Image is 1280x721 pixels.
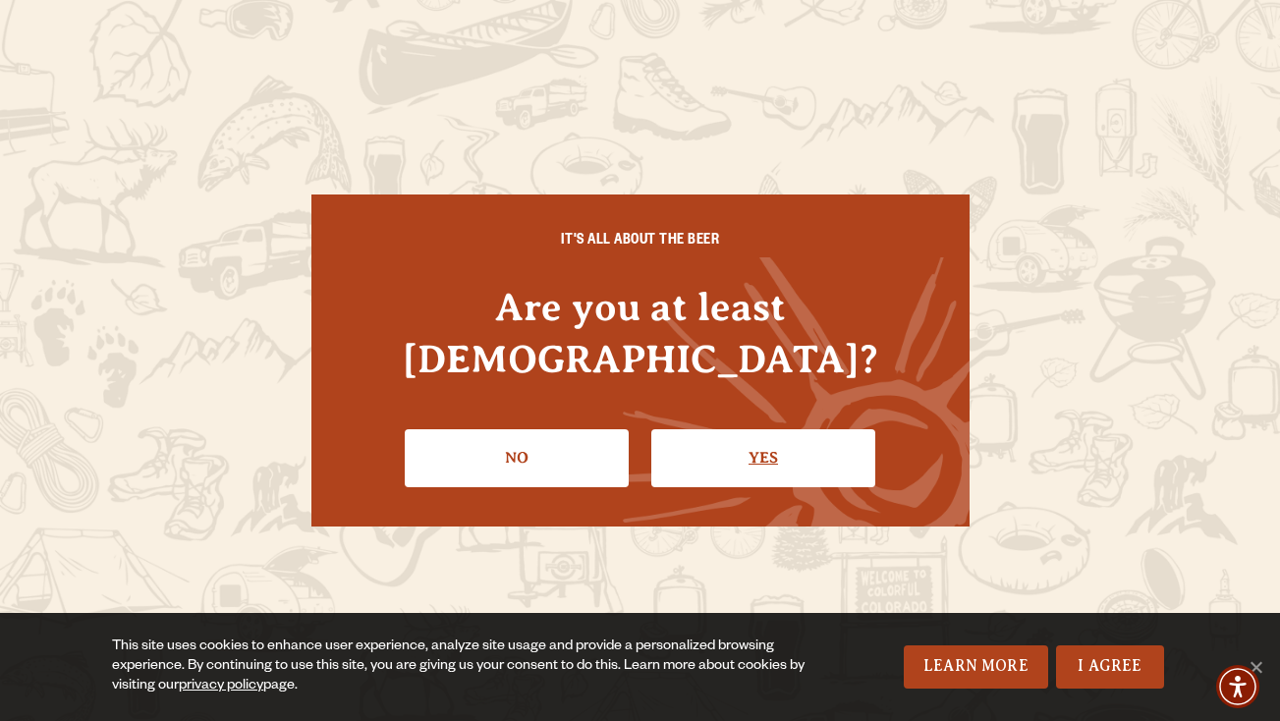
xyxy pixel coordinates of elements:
div: Accessibility Menu [1216,665,1259,708]
a: Learn More [904,645,1048,689]
a: No [405,429,629,486]
h6: IT'S ALL ABOUT THE BEER [351,234,930,251]
a: Confirm I'm 21 or older [651,429,875,486]
a: privacy policy [179,679,263,694]
div: This site uses cookies to enhance user experience, analyze site usage and provide a personalized ... [112,638,821,696]
a: I Agree [1056,645,1164,689]
h4: Are you at least [DEMOGRAPHIC_DATA]? [351,281,930,385]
